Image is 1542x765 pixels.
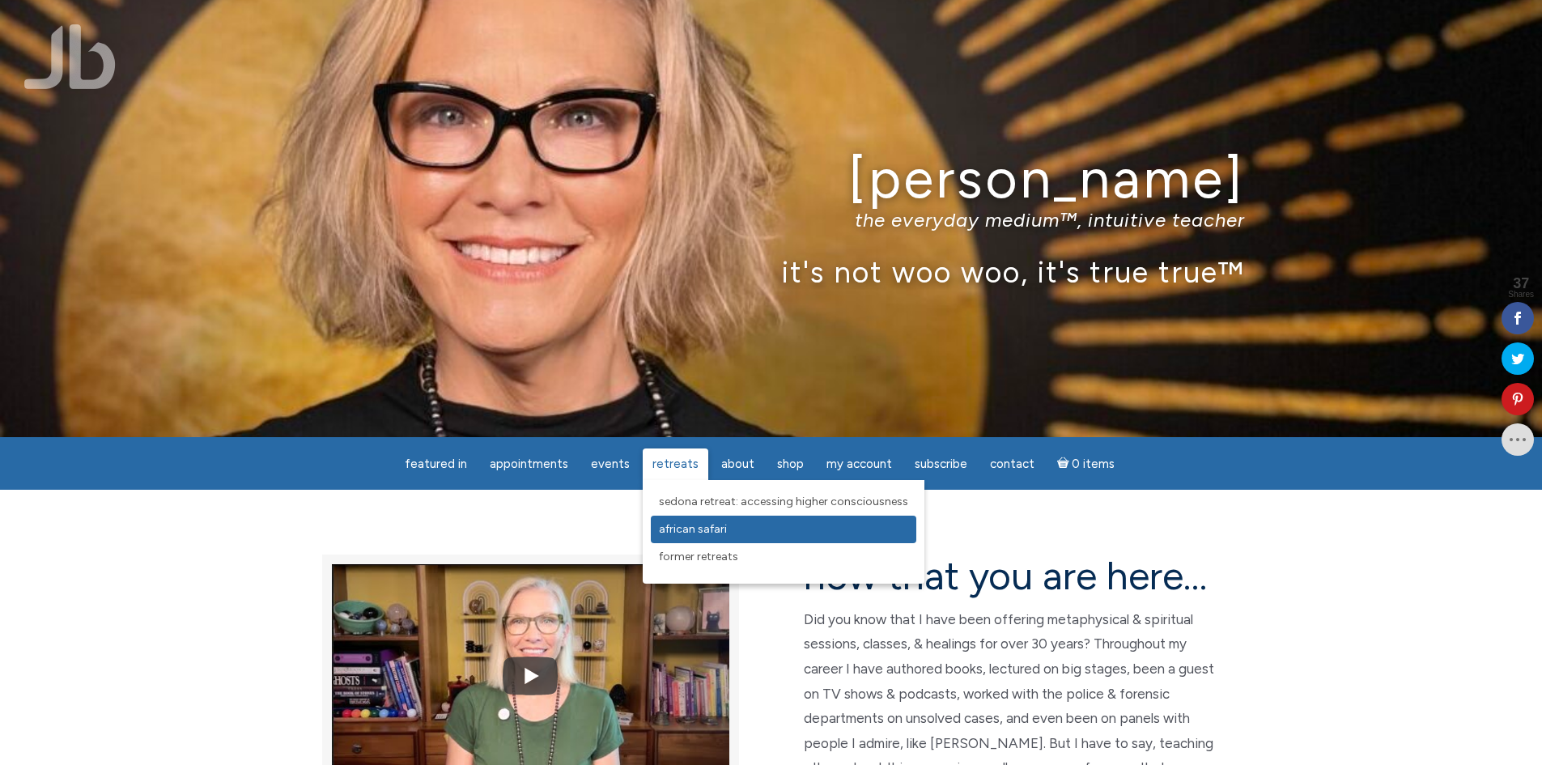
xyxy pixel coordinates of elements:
[298,254,1245,289] p: it's not woo woo, it's true true™
[405,457,467,471] span: featured in
[804,555,1221,597] h2: now that you are here…
[1072,458,1115,470] span: 0 items
[581,448,639,480] a: Events
[712,448,764,480] a: About
[659,550,738,563] span: Former Retreats
[298,148,1245,209] h1: [PERSON_NAME]
[915,457,967,471] span: Subscribe
[1047,447,1125,480] a: Cart0 items
[643,448,708,480] a: Retreats
[480,448,578,480] a: Appointments
[905,448,977,480] a: Subscribe
[721,457,754,471] span: About
[659,495,908,508] span: Sedona Retreat: Accessing Higher Consciousness
[817,448,902,480] a: My Account
[990,457,1034,471] span: Contact
[591,457,630,471] span: Events
[826,457,892,471] span: My Account
[1508,276,1534,291] span: 37
[490,457,568,471] span: Appointments
[24,24,116,89] img: Jamie Butler. The Everyday Medium
[1508,291,1534,299] span: Shares
[777,457,804,471] span: Shop
[651,516,916,543] a: African Safari
[980,448,1044,480] a: Contact
[1057,457,1073,471] i: Cart
[651,543,916,571] a: Former Retreats
[652,457,699,471] span: Retreats
[651,488,916,516] a: Sedona Retreat: Accessing Higher Consciousness
[659,522,727,536] span: African Safari
[767,448,813,480] a: Shop
[395,448,477,480] a: featured in
[298,208,1245,232] p: the everyday medium™, intuitive teacher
